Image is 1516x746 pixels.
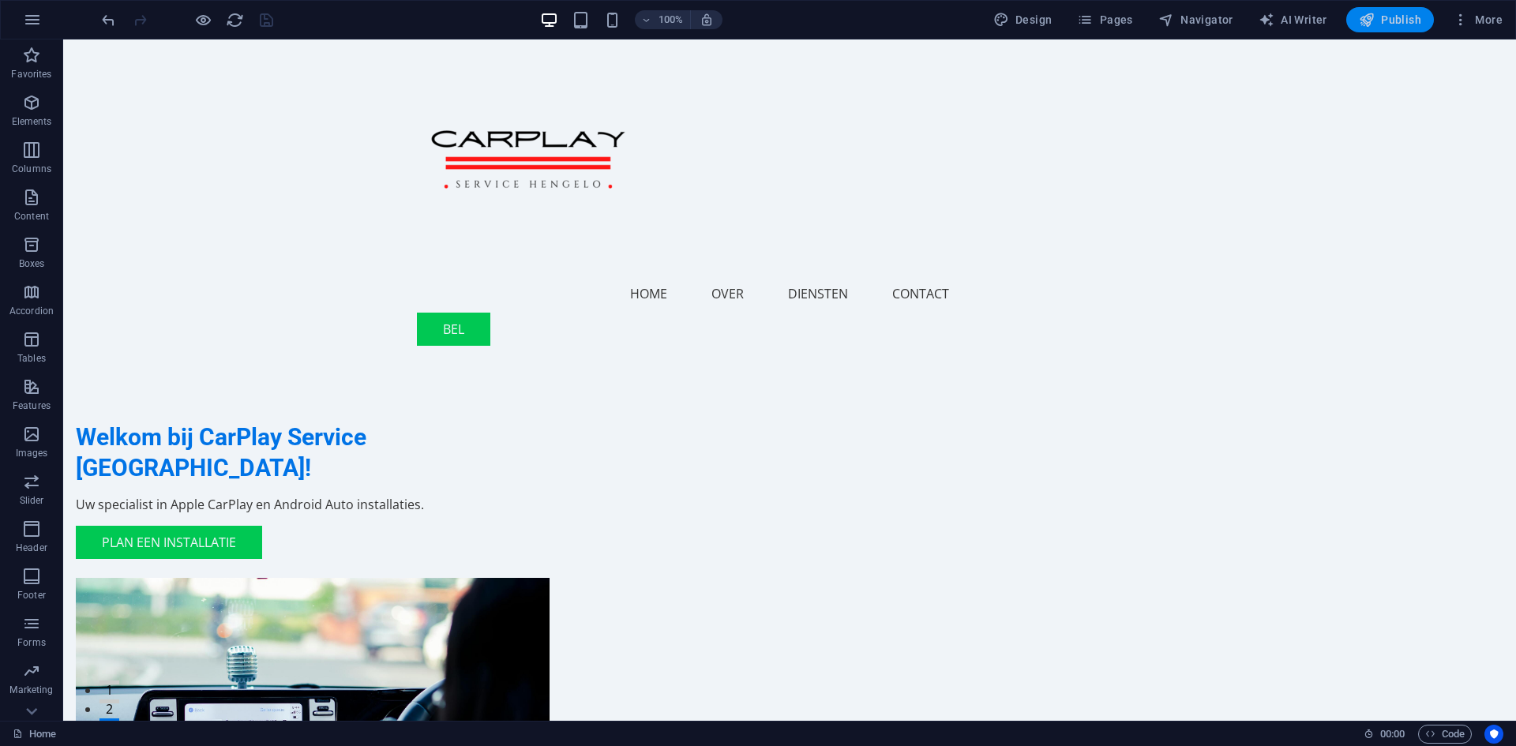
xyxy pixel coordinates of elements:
[1447,7,1509,32] button: More
[987,7,1059,32] button: Design
[99,11,118,29] i: Undo: Sticky Position (sticky_instant -> sticky_menu) (Ctrl+Z)
[1418,725,1472,744] button: Code
[9,305,54,317] p: Accordion
[17,352,46,365] p: Tables
[635,10,691,29] button: 100%
[1259,12,1327,28] span: AI Writer
[987,7,1059,32] div: Design (Ctrl+Alt+Y)
[1453,12,1503,28] span: More
[16,447,48,459] p: Images
[1071,7,1139,32] button: Pages
[36,660,56,664] button: 2
[1391,728,1394,740] span: :
[659,10,684,29] h6: 100%
[19,257,45,270] p: Boxes
[13,399,51,412] p: Features
[17,636,46,649] p: Forms
[1077,12,1132,28] span: Pages
[36,641,56,645] button: 1
[1252,7,1334,32] button: AI Writer
[13,725,56,744] a: Click to cancel selection. Double-click to open Pages
[12,115,52,128] p: Elements
[17,589,46,602] p: Footer
[226,11,244,29] i: Reload page
[700,13,714,27] i: On resize automatically adjust zoom level to fit chosen device.
[225,10,244,29] button: reload
[36,679,56,683] button: 3
[1364,725,1405,744] h6: Session time
[99,10,118,29] button: undo
[12,163,51,175] p: Columns
[9,684,53,696] p: Marketing
[11,68,51,81] p: Favorites
[1380,725,1405,744] span: 00 00
[993,12,1053,28] span: Design
[14,210,49,223] p: Content
[1484,725,1503,744] button: Usercentrics
[16,542,47,554] p: Header
[1152,7,1240,32] button: Navigator
[1158,12,1233,28] span: Navigator
[193,10,212,29] button: Click here to leave preview mode and continue editing
[20,494,44,507] p: Slider
[1359,12,1421,28] span: Publish
[1425,725,1465,744] span: Code
[1346,7,1434,32] button: Publish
